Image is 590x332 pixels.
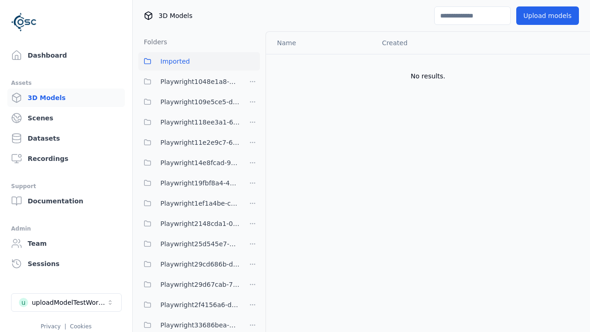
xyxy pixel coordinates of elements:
[266,54,590,98] td: No results.
[375,32,486,54] th: Created
[138,194,240,213] button: Playwright1ef1a4be-ca25-4334-b22c-6d46e5dc87b0
[138,296,240,314] button: Playwright2f4156a6-d13a-4a07-9939-3b63c43a9416
[138,113,240,131] button: Playwright118ee3a1-6e25-456a-9a29-0f34eaed349c
[41,323,60,330] a: Privacy
[7,149,125,168] a: Recordings
[160,157,240,168] span: Playwright14e8fcad-9ce8-4c9f-9ba9-3f066997ed84
[7,89,125,107] a: 3D Models
[138,52,260,71] button: Imported
[11,223,121,234] div: Admin
[138,37,167,47] h3: Folders
[138,133,240,152] button: Playwright11e2e9c7-6c23-4ce7-ac48-ea95a4ff6a43
[159,11,192,20] span: 3D Models
[160,178,240,189] span: Playwright19fbf8a4-490f-4493-a67b-72679a62db0e
[160,117,240,128] span: Playwright118ee3a1-6e25-456a-9a29-0f34eaed349c
[7,109,125,127] a: Scenes
[160,259,240,270] span: Playwright29cd686b-d0c9-4777-aa54-1065c8c7cee8
[138,72,240,91] button: Playwright1048e1a8-7157-4402-9d51-a0d67d82f98b
[160,238,240,249] span: Playwright25d545e7-ff08-4d3b-b8cd-ba97913ee80b
[160,76,240,87] span: Playwright1048e1a8-7157-4402-9d51-a0d67d82f98b
[7,234,125,253] a: Team
[160,198,240,209] span: Playwright1ef1a4be-ca25-4334-b22c-6d46e5dc87b0
[11,77,121,89] div: Assets
[7,192,125,210] a: Documentation
[11,181,121,192] div: Support
[138,235,240,253] button: Playwright25d545e7-ff08-4d3b-b8cd-ba97913ee80b
[11,293,122,312] button: Select a workspace
[160,56,190,67] span: Imported
[138,214,240,233] button: Playwright2148cda1-0135-4eee-9a3e-ba7e638b60a6
[138,255,240,273] button: Playwright29cd686b-d0c9-4777-aa54-1065c8c7cee8
[65,323,66,330] span: |
[160,279,240,290] span: Playwright29d67cab-7655-4a15-9701-4b560da7f167
[70,323,92,330] a: Cookies
[138,275,240,294] button: Playwright29d67cab-7655-4a15-9701-4b560da7f167
[160,299,240,310] span: Playwright2f4156a6-d13a-4a07-9939-3b63c43a9416
[266,32,375,54] th: Name
[516,6,579,25] button: Upload models
[160,96,240,107] span: Playwright109e5ce5-d2cb-4ab8-a55a-98f36a07a7af
[19,298,28,307] div: u
[11,9,37,35] img: Logo
[160,137,240,148] span: Playwright11e2e9c7-6c23-4ce7-ac48-ea95a4ff6a43
[7,129,125,148] a: Datasets
[138,154,240,172] button: Playwright14e8fcad-9ce8-4c9f-9ba9-3f066997ed84
[160,320,240,331] span: Playwright33686bea-41a4-43c8-b27a-b40c54b773e3
[7,46,125,65] a: Dashboard
[160,218,240,229] span: Playwright2148cda1-0135-4eee-9a3e-ba7e638b60a6
[138,174,240,192] button: Playwright19fbf8a4-490f-4493-a67b-72679a62db0e
[7,255,125,273] a: Sessions
[32,298,106,307] div: uploadModelTestWorkspace
[138,93,240,111] button: Playwright109e5ce5-d2cb-4ab8-a55a-98f36a07a7af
